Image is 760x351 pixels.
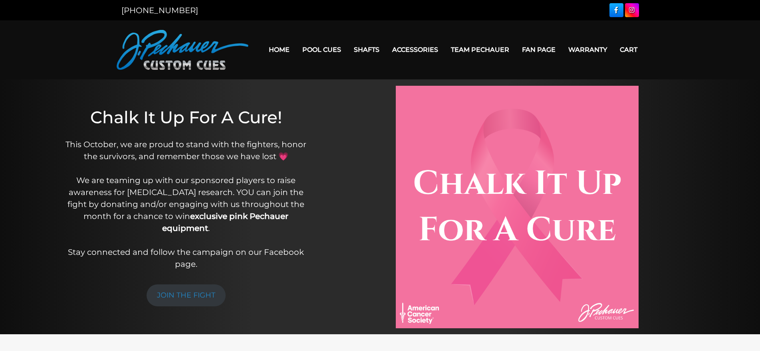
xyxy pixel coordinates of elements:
[386,39,444,60] a: Accessories
[516,39,562,60] a: Fan Page
[162,211,288,233] strong: exclusive pink Pechauer equipment
[61,107,311,127] h1: Chalk It Up For A Cure!
[562,39,613,60] a: Warranty
[147,284,226,306] a: JOIN THE FIGHT
[117,30,248,70] img: Pechauer Custom Cues
[61,138,311,270] p: This October, we are proud to stand with the fighters, honor the survivors, and remember those we...
[613,39,644,60] a: Cart
[347,39,386,60] a: Shafts
[121,6,198,15] a: [PHONE_NUMBER]
[296,39,347,60] a: Pool Cues
[262,39,296,60] a: Home
[444,39,516,60] a: Team Pechauer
